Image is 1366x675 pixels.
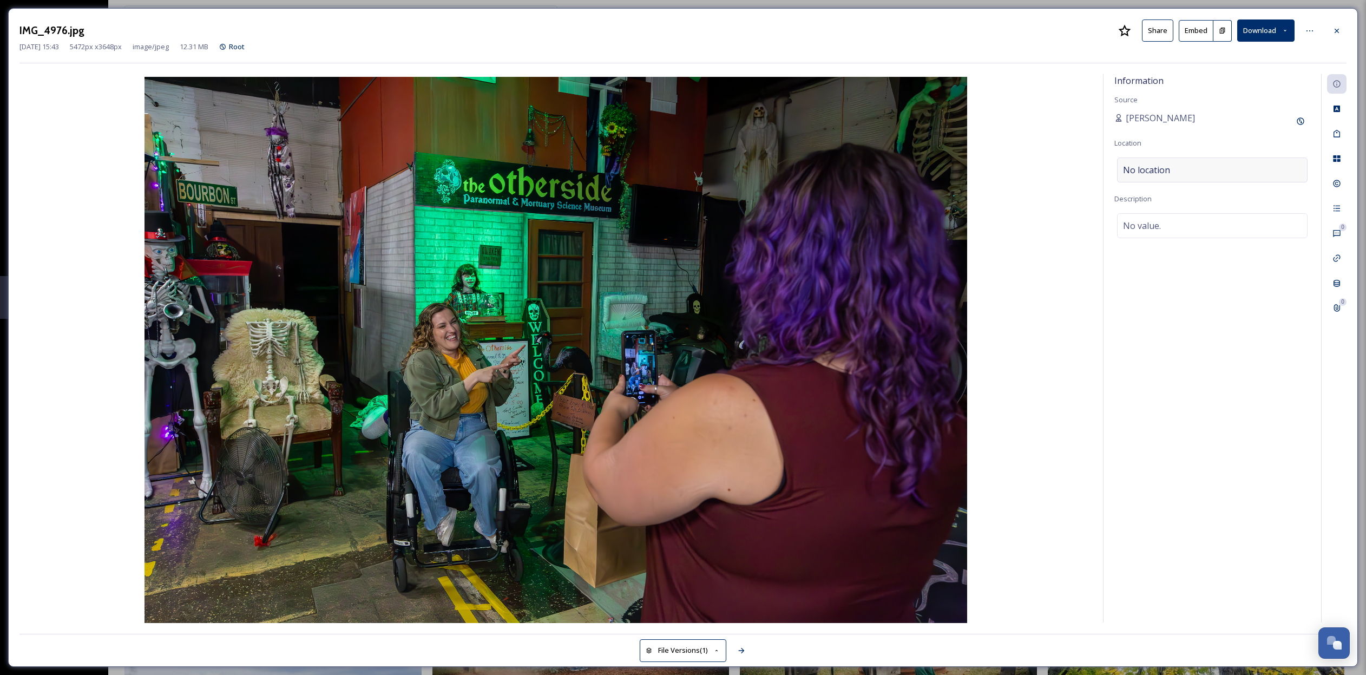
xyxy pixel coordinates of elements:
[1114,194,1152,204] span: Description
[180,42,208,52] span: 12.31 MB
[1339,224,1347,231] div: 0
[1114,75,1164,87] span: Information
[133,42,169,52] span: image/jpeg
[1318,627,1350,659] button: Open Chat
[19,42,59,52] span: [DATE] 15:43
[229,42,245,51] span: Root
[640,639,726,661] button: File Versions(1)
[1114,95,1138,104] span: Source
[19,23,84,38] h3: IMG_4976.jpg
[70,42,122,52] span: 5472 px x 3648 px
[1142,19,1173,42] button: Share
[1339,298,1347,306] div: 0
[1126,112,1195,124] span: [PERSON_NAME]
[1237,19,1295,42] button: Download
[1123,163,1170,176] span: No location
[1123,219,1161,232] span: No value.
[1114,138,1141,148] span: Location
[1179,20,1213,42] button: Embed
[19,77,1092,625] img: IMG_4976.jpg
